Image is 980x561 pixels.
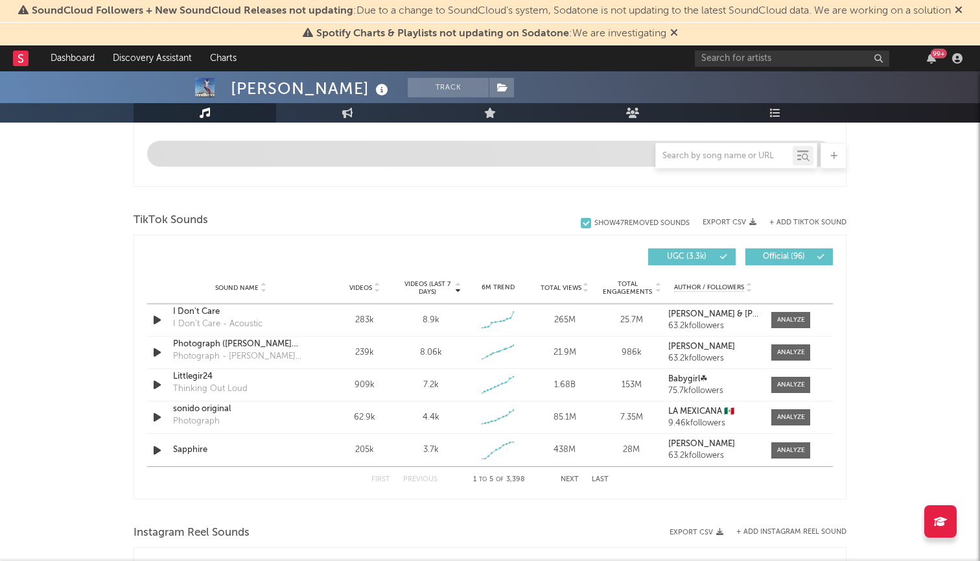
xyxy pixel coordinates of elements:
[173,370,309,383] a: Littlegir24
[215,284,259,292] span: Sound Name
[668,310,811,318] strong: [PERSON_NAME] & [PERSON_NAME]
[745,248,833,265] button: Official(96)
[173,383,248,396] div: Thinking Out Loud
[695,51,889,67] input: Search for artists
[334,379,395,392] div: 909k
[371,476,390,483] button: First
[668,387,758,396] div: 75.7k followers
[668,419,758,428] div: 9.46k followers
[468,283,528,292] div: 6M Trend
[173,318,262,331] div: I Don't Care - Acoustic
[754,253,813,261] span: Official ( 96 )
[601,444,662,457] div: 28M
[535,444,595,457] div: 438M
[670,529,723,536] button: Export CSV
[408,78,489,97] button: Track
[334,444,395,457] div: 205k
[601,411,662,424] div: 7.35M
[32,6,353,16] span: SoundCloud Followers + New SoundCloud Releases not updating
[420,346,442,359] div: 8.06k
[541,284,581,292] span: Total Views
[535,379,595,392] div: 1.68B
[601,346,662,359] div: 986k
[769,219,846,226] button: + Add TikTok Sound
[423,411,439,424] div: 4.4k
[668,451,758,460] div: 63.2k followers
[561,476,579,483] button: Next
[231,78,391,99] div: [PERSON_NAME]
[423,444,439,457] div: 3.7k
[703,219,756,226] button: Export CSV
[104,45,201,71] a: Discovery Assistant
[736,529,846,536] button: + Add Instagram Reel Sound
[316,29,569,39] span: Spotify Charts & Playlists not updating on Sodatone
[657,253,716,261] span: UGC ( 3.3k )
[601,379,662,392] div: 153M
[463,472,535,488] div: 1 5 3,398
[594,219,690,228] div: Show 47 Removed Sounds
[173,403,309,416] a: sonido original
[668,407,758,416] a: LA MEXICANA 🇲🇽
[927,53,936,64] button: 99+
[668,375,708,383] strong: Babygirl☘
[601,280,654,296] span: Total Engagements
[403,476,437,483] button: Previous
[592,476,609,483] button: Last
[401,280,454,296] span: Videos (last 7 days)
[334,314,395,327] div: 283k
[423,379,439,392] div: 7.2k
[535,346,595,359] div: 21.9M
[496,477,504,483] span: of
[334,411,395,424] div: 62.9k
[668,342,735,351] strong: [PERSON_NAME]
[668,375,758,384] a: Babygirl☘
[41,45,104,71] a: Dashboard
[334,346,395,359] div: 239k
[656,151,793,161] input: Search by song name or URL
[173,305,309,318] a: I Don't Care
[931,49,947,58] div: 99 +
[349,284,372,292] span: Videos
[535,314,595,327] div: 265M
[648,248,736,265] button: UGC(3.3k)
[674,283,744,292] span: Author / Followers
[134,525,250,541] span: Instagram Reel Sounds
[668,322,758,331] div: 63.2k followers
[173,350,309,363] div: Photograph - [PERSON_NAME] Remix
[32,6,951,16] span: : Due to a change to SoundCloud's system, Sodatone is not updating to the latest SoundCloud data....
[668,407,734,416] strong: LA MEXICANA 🇲🇽
[201,45,246,71] a: Charts
[535,411,595,424] div: 85.1M
[173,444,309,457] a: Sapphire
[668,440,735,448] strong: [PERSON_NAME]
[723,529,846,536] div: + Add Instagram Reel Sound
[955,6,962,16] span: Dismiss
[668,310,758,319] a: [PERSON_NAME] & [PERSON_NAME]
[668,354,758,363] div: 63.2k followers
[756,219,846,226] button: + Add TikTok Sound
[134,213,208,228] span: TikTok Sounds
[668,440,758,449] a: [PERSON_NAME]
[173,338,309,351] a: Photograph ([PERSON_NAME] Remix)
[479,477,487,483] span: to
[316,29,666,39] span: : We are investigating
[423,314,439,327] div: 8.9k
[601,314,662,327] div: 25.7M
[668,342,758,352] a: [PERSON_NAME]
[670,29,678,39] span: Dismiss
[173,415,220,428] div: Photograph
